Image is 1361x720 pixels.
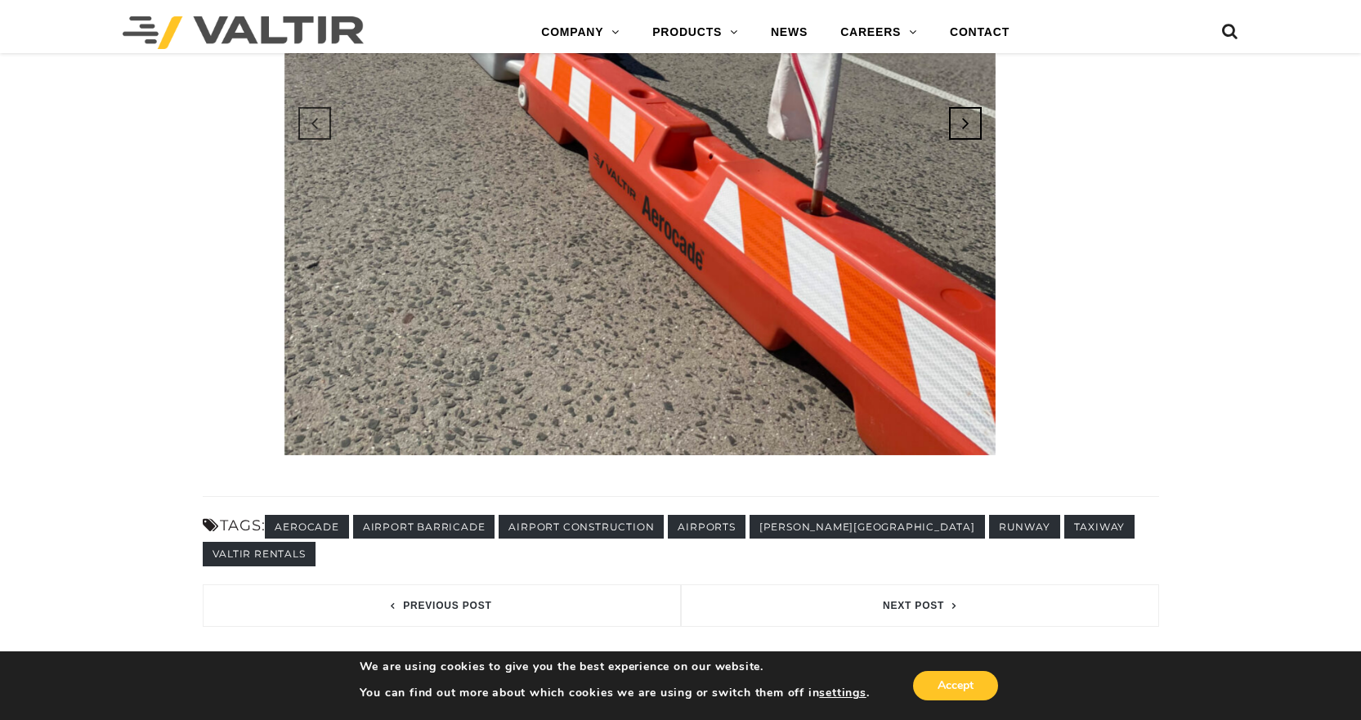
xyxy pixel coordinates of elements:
[819,686,866,700] button: settings
[913,671,998,700] button: Accept
[203,542,316,566] a: Valtir Rentals
[668,515,745,539] a: airports
[933,16,1026,49] a: CONTACT
[360,686,870,700] p: You can find out more about which cookies we are using or switch them off in .
[754,16,824,49] a: NEWS
[203,513,1159,568] span: Tags:
[636,16,754,49] a: PRODUCTS
[353,515,495,539] a: airport barricade
[293,101,337,145] a: Previous
[989,515,1060,539] a: runway
[360,660,870,674] p: We are using cookies to give you the best experience on our website.
[681,585,1158,626] a: Next post
[943,101,987,145] a: Next
[750,515,985,539] a: [PERSON_NAME][GEOGRAPHIC_DATA]
[123,16,364,49] img: Valtir
[499,515,664,539] a: airport construction
[824,16,933,49] a: CAREERS
[525,16,636,49] a: COMPANY
[265,515,348,539] a: aerocade
[1064,515,1135,539] a: taxiway
[204,585,681,626] a: Previous post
